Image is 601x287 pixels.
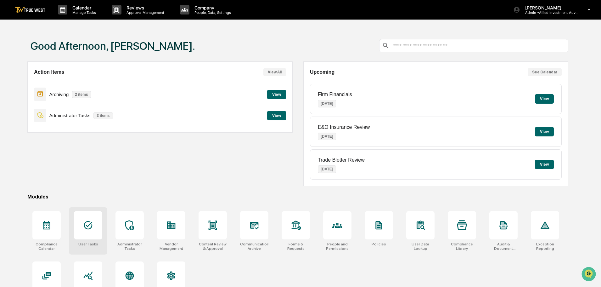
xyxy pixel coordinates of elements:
[528,68,562,76] button: See Calendar
[13,129,41,135] span: Preclearance
[267,90,286,99] button: View
[52,86,54,91] span: •
[115,242,144,251] div: Administrator Tasks
[43,126,81,138] a: 🗄️Attestations
[6,97,16,107] img: Tammy Steffen
[4,126,43,138] a: 🖐️Preclearance
[34,69,64,75] h2: Action Items
[267,111,286,120] button: View
[20,86,51,91] span: [PERSON_NAME]
[6,129,11,135] div: 🖐️
[20,103,51,108] span: [PERSON_NAME]
[78,242,98,246] div: User Tasks
[318,157,365,163] p: Trade Blotter Review
[531,242,559,251] div: Exception Reporting
[581,266,598,283] iframe: Open customer support
[49,92,69,97] p: Archiving
[535,127,554,136] button: View
[406,242,435,251] div: User Data Lookup
[63,156,76,161] span: Pylon
[13,141,40,147] span: Data Lookup
[318,100,336,107] p: [DATE]
[52,103,54,108] span: •
[282,242,310,251] div: Forms & Requests
[318,124,370,130] p: E&O Insurance Review
[15,7,45,13] img: logo
[49,113,91,118] p: Administrator Tasks
[535,160,554,169] button: View
[520,5,579,10] p: [PERSON_NAME]
[318,133,336,140] p: [DATE]
[121,10,167,15] p: Approval Management
[27,194,568,200] div: Modules
[189,10,234,15] p: People, Data, Settings
[31,40,195,52] h1: Good Afternoon, [PERSON_NAME].
[28,55,87,60] div: We're available if you need us!
[6,70,42,75] div: Past conversations
[4,138,42,150] a: 🔎Data Lookup
[240,242,268,251] div: Communications Archive
[263,68,286,76] button: View All
[448,242,476,251] div: Compliance Library
[323,242,351,251] div: People and Permissions
[72,91,91,98] p: 2 items
[6,80,16,90] img: Tammy Steffen
[318,92,352,97] p: Firm Financials
[189,5,234,10] p: Company
[372,242,386,246] div: Policies
[318,165,336,173] p: [DATE]
[520,10,579,15] p: Admin • Allied Investment Advisors
[13,48,25,60] img: 8933085812038_c878075ebb4cc5468115_72.jpg
[56,103,69,108] span: [DATE]
[6,141,11,146] div: 🔎
[67,5,99,10] p: Calendar
[199,242,227,251] div: Content Review & Approval
[52,129,78,135] span: Attestations
[93,112,113,119] p: 3 items
[267,91,286,97] a: View
[44,156,76,161] a: Powered byPylon
[157,242,185,251] div: Vendor Management
[6,13,115,23] p: How can we help?
[67,10,99,15] p: Manage Tasks
[121,5,167,10] p: Reviews
[98,69,115,76] button: See all
[107,50,115,58] button: Start new chat
[32,242,61,251] div: Compliance Calendar
[310,69,334,75] h2: Upcoming
[535,94,554,104] button: View
[28,48,103,55] div: Start new chat
[46,129,51,135] div: 🗄️
[267,112,286,118] a: View
[489,242,518,251] div: Audit & Document Logs
[56,86,69,91] span: [DATE]
[6,48,18,60] img: 1746055101610-c473b297-6a78-478c-a979-82029cc54cd1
